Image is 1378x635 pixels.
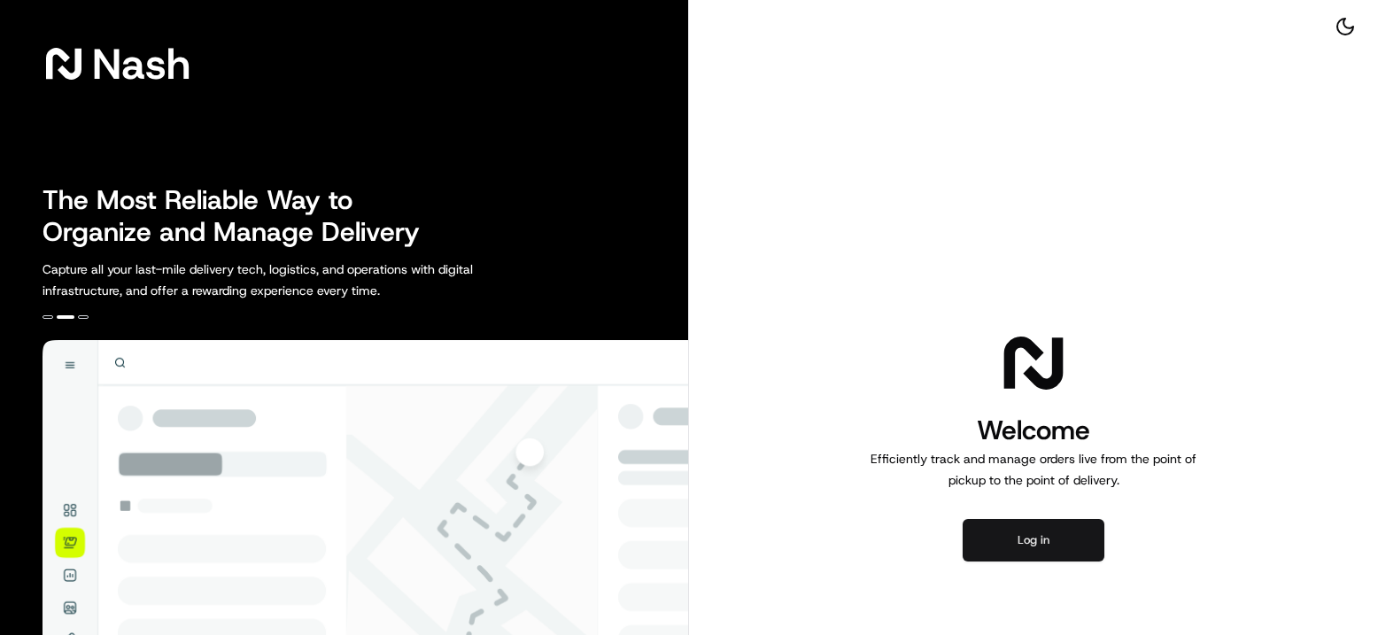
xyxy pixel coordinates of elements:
[963,519,1104,561] button: Log in
[863,413,1204,448] h1: Welcome
[92,46,190,81] span: Nash
[43,184,439,248] h2: The Most Reliable Way to Organize and Manage Delivery
[863,448,1204,491] p: Efficiently track and manage orders live from the point of pickup to the point of delivery.
[43,259,553,301] p: Capture all your last-mile delivery tech, logistics, and operations with digital infrastructure, ...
